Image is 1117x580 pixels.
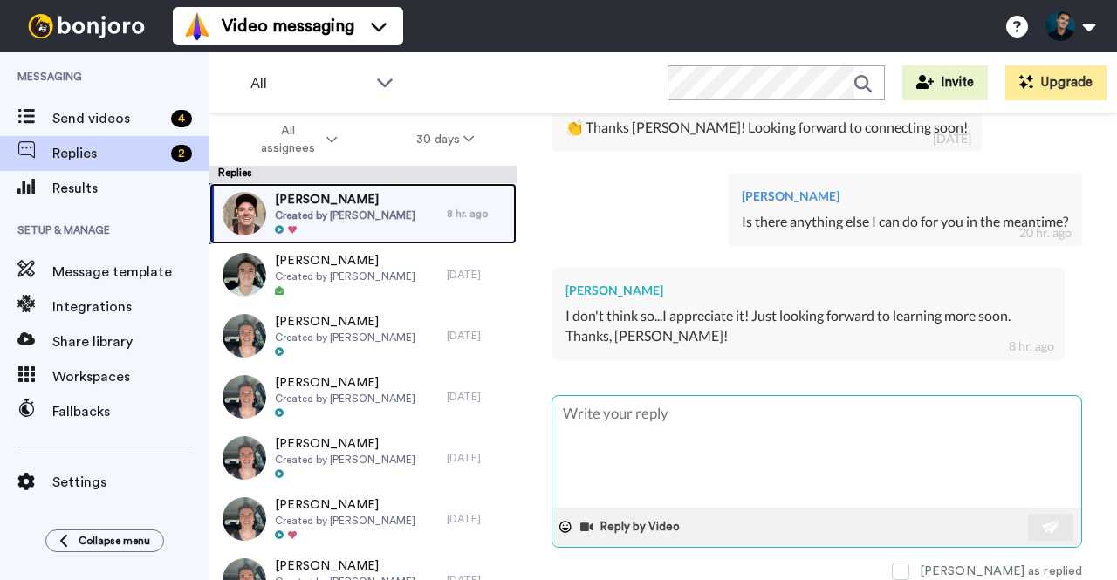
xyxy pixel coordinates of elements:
span: [PERSON_NAME] [275,557,415,575]
div: [PERSON_NAME] [565,282,1051,299]
span: Created by [PERSON_NAME] [275,270,415,283]
div: 8 hr. ago [447,207,508,221]
img: vm-color.svg [183,12,211,40]
span: Created by [PERSON_NAME] [275,514,415,528]
img: send-white.svg [1042,520,1061,534]
span: Created by [PERSON_NAME] [275,453,415,467]
div: [DATE] [933,130,971,147]
a: [PERSON_NAME]Created by [PERSON_NAME][DATE] [209,427,517,488]
button: Upgrade [1005,65,1107,100]
span: Message template [52,262,209,283]
div: [DATE] [447,390,508,404]
span: Collapse menu [79,534,150,548]
div: Replies [209,166,517,183]
img: 74abfeb4-5609-4b5e-ba45-df111bbb9d9a-thumb.jpg [223,497,266,541]
span: Fallbacks [52,401,209,422]
img: 2e29f156-e327-4fd0-b9e3-ce3c685639d5-thumb.jpg [223,253,266,297]
div: Is there anything else I can do for you in the meantime? [742,212,1068,232]
span: All [250,73,367,94]
div: 4 [171,110,192,127]
button: Invite [902,65,988,100]
div: [PERSON_NAME] as replied [920,563,1082,580]
span: Video messaging [222,14,354,38]
span: [PERSON_NAME] [275,435,415,453]
div: [DATE] [447,329,508,343]
button: Reply by Video [579,514,685,540]
span: [PERSON_NAME] [275,374,415,392]
div: 8 hr. ago [1009,338,1054,355]
div: I don't think so...I appreciate it! Just looking forward to learning more soon. Thanks, [PERSON_N... [565,306,1051,346]
a: [PERSON_NAME]Created by [PERSON_NAME][DATE] [209,366,517,427]
img: 74abfeb4-5609-4b5e-ba45-df111bbb9d9a-thumb.jpg [223,314,266,358]
div: 👏 Thanks [PERSON_NAME]! Looking forward to connecting soon! [565,118,968,138]
span: All assignees [252,122,323,157]
div: [DATE] [447,268,508,282]
span: Replies [52,143,164,164]
a: [PERSON_NAME]Created by [PERSON_NAME][DATE] [209,488,517,549]
div: 2 [171,145,192,162]
img: d4af99e8-0e9b-46f8-a9da-be41813caadd-thumb.jpg [223,192,266,235]
button: 30 days [377,124,514,155]
span: Integrations [52,297,209,317]
div: 20 hr. ago [1019,224,1072,242]
span: Results [52,178,209,199]
span: [PERSON_NAME] [275,252,415,270]
span: [PERSON_NAME] [275,496,415,514]
div: [DATE] [447,451,508,465]
img: 74abfeb4-5609-4b5e-ba45-df111bbb9d9a-thumb.jpg [223,436,266,480]
span: [PERSON_NAME] [275,313,415,331]
span: Share library [52,331,209,352]
button: Collapse menu [45,529,164,552]
span: [PERSON_NAME] [275,191,415,208]
span: Workspaces [52,366,209,387]
div: [PERSON_NAME] [742,188,1068,205]
span: Settings [52,472,209,493]
span: Created by [PERSON_NAME] [275,331,415,345]
a: [PERSON_NAME]Created by [PERSON_NAME][DATE] [209,305,517,366]
span: Created by [PERSON_NAME] [275,392,415,406]
span: Send videos [52,108,164,129]
a: [PERSON_NAME]Created by [PERSON_NAME]8 hr. ago [209,183,517,244]
div: [DATE] [447,512,508,526]
img: bj-logo-header-white.svg [21,14,152,38]
a: [PERSON_NAME]Created by [PERSON_NAME][DATE] [209,244,517,305]
span: Created by [PERSON_NAME] [275,208,415,222]
img: 74abfeb4-5609-4b5e-ba45-df111bbb9d9a-thumb.jpg [223,375,266,419]
button: All assignees [213,115,377,164]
